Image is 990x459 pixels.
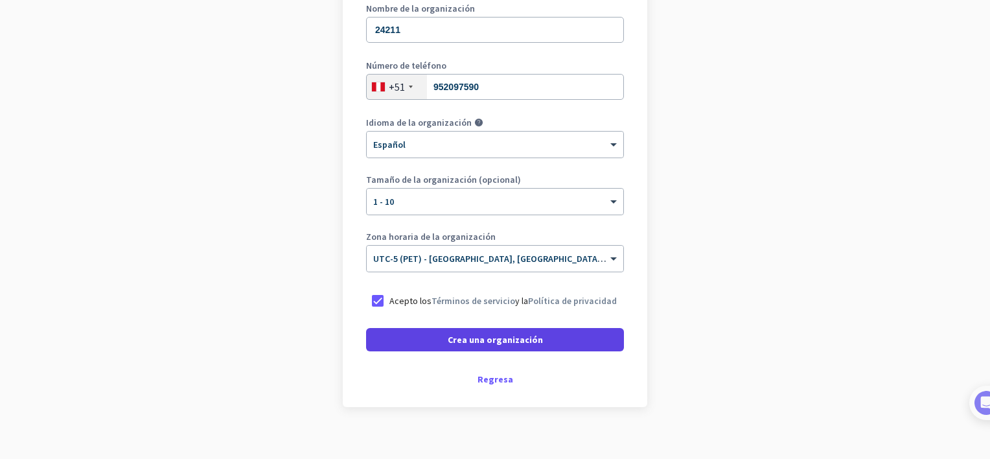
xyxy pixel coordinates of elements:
[528,295,617,307] a: Política de privacidad
[366,61,624,70] label: Número de teléfono
[366,17,624,43] input: ¿Cuál es el nombre de su empresa?
[432,295,515,307] a: Términos de servicio
[366,175,624,184] label: Tamaño de la organización (opcional)
[366,328,624,351] button: Crea una organización
[366,375,624,384] div: Regresa
[474,118,483,127] i: help
[366,118,472,127] label: Idioma de la organización
[366,74,624,100] input: 1 1234567
[448,333,543,346] span: Crea una organización
[389,80,405,93] div: +51
[389,294,617,307] p: Acepto los y la
[366,232,624,241] label: Zona horaria de la organización
[366,4,624,13] label: Nombre de la organización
